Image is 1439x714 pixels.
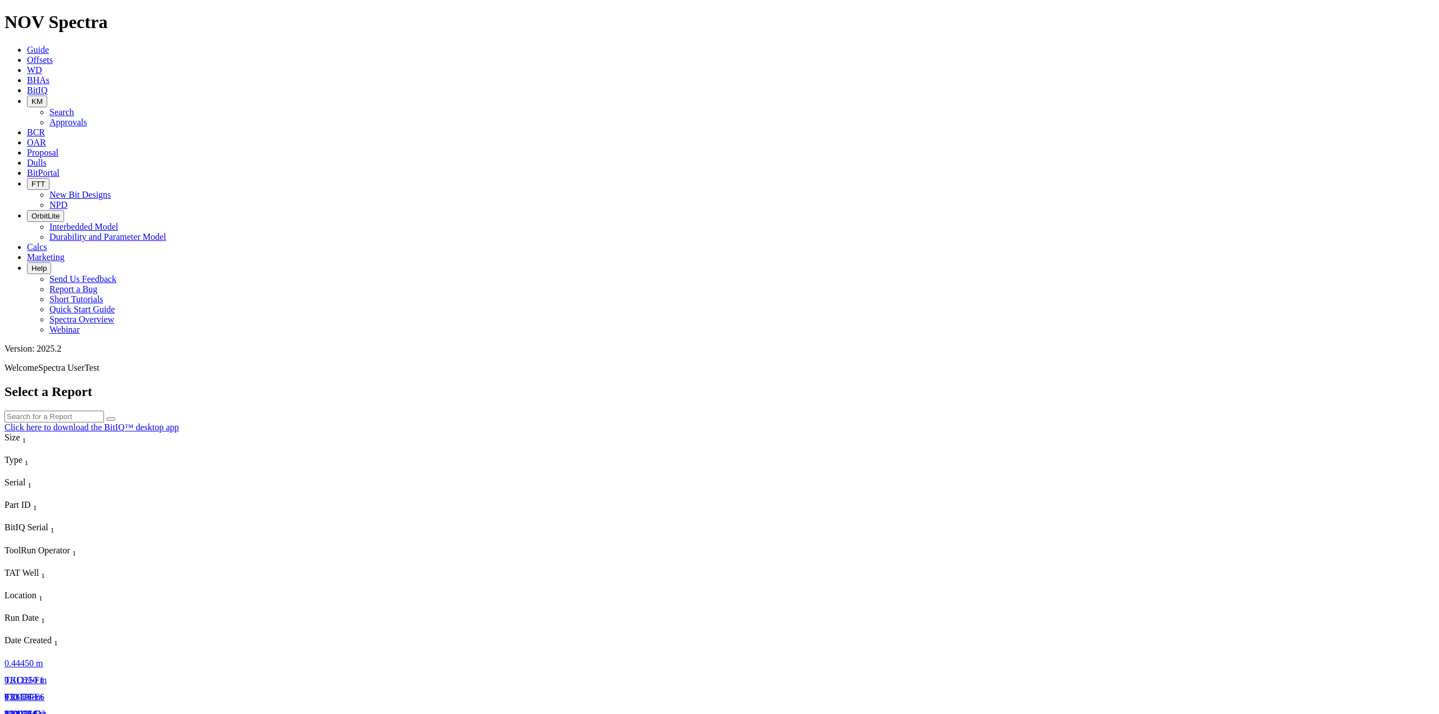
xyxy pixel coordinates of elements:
[39,590,43,600] span: Sort None
[49,304,115,314] a: Quick Start Guide
[73,549,76,557] sub: 1
[41,571,45,580] sub: 1
[27,128,45,137] a: BCR
[25,455,29,465] span: Sort None
[4,512,148,522] div: Column Menu
[4,545,70,555] span: ToolRun Operator
[27,242,47,252] a: Calcs
[4,635,148,648] div: Date Created Sort None
[4,613,39,622] span: Run Date
[49,232,166,242] a: Durability and Parameter Model
[4,477,25,487] span: Serial
[27,252,65,262] a: Marketing
[27,55,53,65] a: Offsets
[4,545,97,568] div: Sort None
[31,212,60,220] span: OrbitLite
[49,325,80,334] a: Webinar
[4,12,1435,33] h1: NOV Spectra
[27,168,60,178] a: BitPortal
[4,433,20,442] span: Size
[33,500,37,510] span: Sort None
[27,138,46,147] a: OAR
[25,458,29,467] sub: 1
[27,65,42,75] a: WD
[27,148,58,157] a: Proposal
[49,107,74,117] a: Search
[4,692,43,702] a: 0.21590 m
[4,613,148,625] div: Run Date Sort None
[4,490,148,500] div: Column Menu
[49,190,111,199] a: New Bit Designs
[4,411,104,422] input: Search for a Report
[4,500,148,512] div: Part ID Sort None
[51,526,55,535] sub: 1
[27,262,51,274] button: Help
[27,85,47,95] a: BitIQ
[4,384,1435,399] h2: Select a Report
[49,284,97,294] a: Report a Bug
[4,433,149,455] div: Sort None
[41,613,45,622] span: Sort None
[4,522,148,535] div: BitIQ Serial Sort None
[27,178,49,190] button: FTT
[4,613,148,635] div: Sort None
[4,558,97,568] div: Column Menu
[4,568,148,590] div: Sort None
[4,658,43,668] a: 0.44450 m
[4,344,1435,354] div: Version: 2025.2
[51,522,55,532] span: Sort None
[4,422,179,432] a: Click here to download the BitIQ™ desktop app
[4,500,148,522] div: Sort None
[4,535,148,545] div: Column Menu
[27,95,47,107] button: KM
[49,274,116,284] a: Send Us Feedback
[4,455,22,465] span: Type
[4,445,149,455] div: Column Menu
[4,522,148,545] div: Sort None
[4,477,148,500] div: Sort None
[4,568,148,580] div: TAT Well Sort None
[27,45,49,54] a: Guide
[41,616,45,625] sub: 1
[49,117,87,127] a: Approvals
[73,545,76,555] span: Sort None
[22,436,26,444] sub: 1
[49,315,114,324] a: Spectra Overview
[4,545,97,558] div: ToolRun Operator Sort None
[27,75,49,85] span: BHAs
[4,580,148,590] div: Column Menu
[54,635,58,645] span: Sort None
[4,455,148,467] div: Type Sort None
[4,363,1435,373] p: Welcome
[4,433,149,445] div: Size Sort None
[27,158,47,167] a: Dulls
[4,590,148,613] div: Sort None
[4,635,52,645] span: Date Created
[4,590,148,603] div: Location Sort None
[31,180,45,188] span: FTT
[28,481,31,489] sub: 1
[38,363,99,372] span: Spectra UserTest
[31,264,47,272] span: Help
[28,477,31,487] span: Sort None
[4,522,48,532] span: BitIQ Serial
[4,477,148,490] div: Serial Sort None
[54,639,58,648] sub: 1
[4,500,31,510] span: Part ID
[4,603,148,613] div: Column Menu
[41,568,45,577] span: Sort None
[49,200,67,210] a: NPD
[33,503,37,512] sub: 1
[4,625,148,635] div: Column Menu
[4,467,148,477] div: Column Menu
[4,648,148,658] div: Column Menu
